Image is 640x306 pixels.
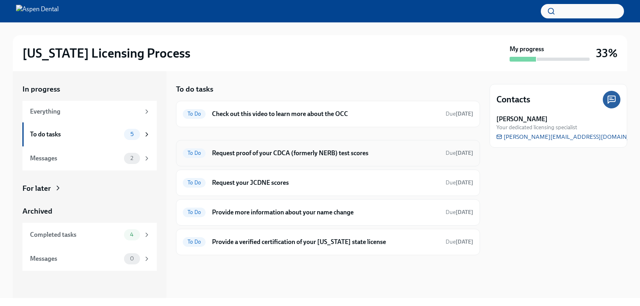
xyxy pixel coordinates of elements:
span: Due [446,238,473,245]
strong: [DATE] [456,238,473,245]
h4: Contacts [496,94,530,106]
span: To Do [183,111,206,117]
h6: Provide a verified certification of your [US_STATE] state license [212,238,439,246]
a: Everything [22,101,157,122]
strong: [DATE] [456,110,473,117]
a: For later [22,183,157,194]
a: To DoProvide a verified certification of your [US_STATE] state licenseDue[DATE] [183,236,473,248]
h2: [US_STATE] Licensing Process [22,45,190,61]
span: 0 [125,256,139,262]
span: Your dedicated licensing specialist [496,124,577,131]
h6: Request proof of your CDCA (formerly NERB) test scores [212,149,439,158]
h6: Request your JCDNE scores [212,178,439,187]
a: Completed tasks4 [22,223,157,247]
span: 4 [125,232,138,238]
h5: To do tasks [176,84,213,94]
strong: [DATE] [456,179,473,186]
span: To Do [183,150,206,156]
a: In progress [22,84,157,94]
span: October 15th, 2025 10:00 [446,149,473,157]
a: To DoProvide more information about your name changeDue[DATE] [183,206,473,219]
span: October 24th, 2025 10:00 [446,238,473,246]
span: To Do [183,239,206,245]
div: Messages [30,254,121,263]
a: Messages2 [22,146,157,170]
strong: [DATE] [456,150,473,156]
span: Due [446,179,473,186]
span: 5 [126,131,138,137]
a: To DoRequest your JCDNE scoresDue[DATE] [183,176,473,189]
span: To Do [183,180,206,186]
a: Messages0 [22,247,157,271]
a: To DoCheck out this video to learn more about the OCCDue[DATE] [183,108,473,120]
strong: [PERSON_NAME] [496,115,548,124]
div: Completed tasks [30,230,121,239]
span: To Do [183,209,206,215]
span: Due [446,209,473,216]
a: To DoRequest proof of your CDCA (formerly NERB) test scoresDue[DATE] [183,147,473,160]
img: Aspen Dental [16,5,59,18]
div: To do tasks [30,130,121,139]
strong: [DATE] [456,209,473,216]
span: October 15th, 2025 10:00 [446,208,473,216]
h3: 33% [596,46,618,60]
h6: Provide more information about your name change [212,208,439,217]
a: Archived [22,206,157,216]
span: October 15th, 2025 10:00 [446,179,473,186]
strong: My progress [510,45,544,54]
span: Due [446,110,473,117]
div: For later [22,183,51,194]
a: To do tasks5 [22,122,157,146]
div: Everything [30,107,140,116]
span: 2 [126,155,138,161]
h6: Check out this video to learn more about the OCC [212,110,439,118]
div: Messages [30,154,121,163]
span: October 19th, 2025 13:00 [446,110,473,118]
span: Due [446,150,473,156]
